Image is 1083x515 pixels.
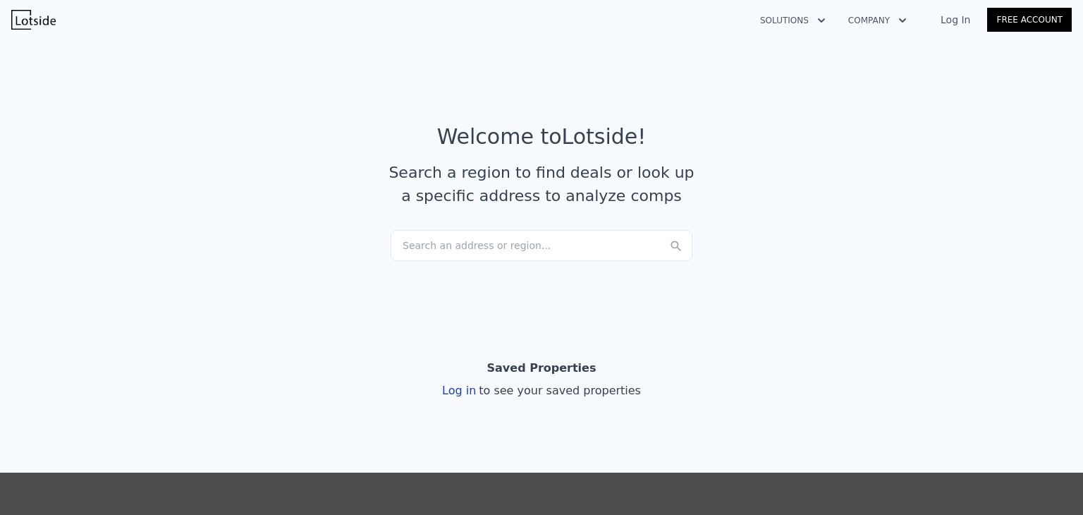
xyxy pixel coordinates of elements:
a: Free Account [987,8,1072,32]
div: Welcome to Lotside ! [437,124,647,150]
button: Company [837,8,918,33]
div: Search a region to find deals or look up a specific address to analyze comps [384,161,699,207]
div: Saved Properties [487,354,596,382]
button: Solutions [749,8,837,33]
div: Search an address or region... [391,230,692,261]
span: to see your saved properties [476,384,641,397]
div: Log in [442,382,641,399]
img: Lotside [11,10,56,30]
a: Log In [924,13,987,27]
